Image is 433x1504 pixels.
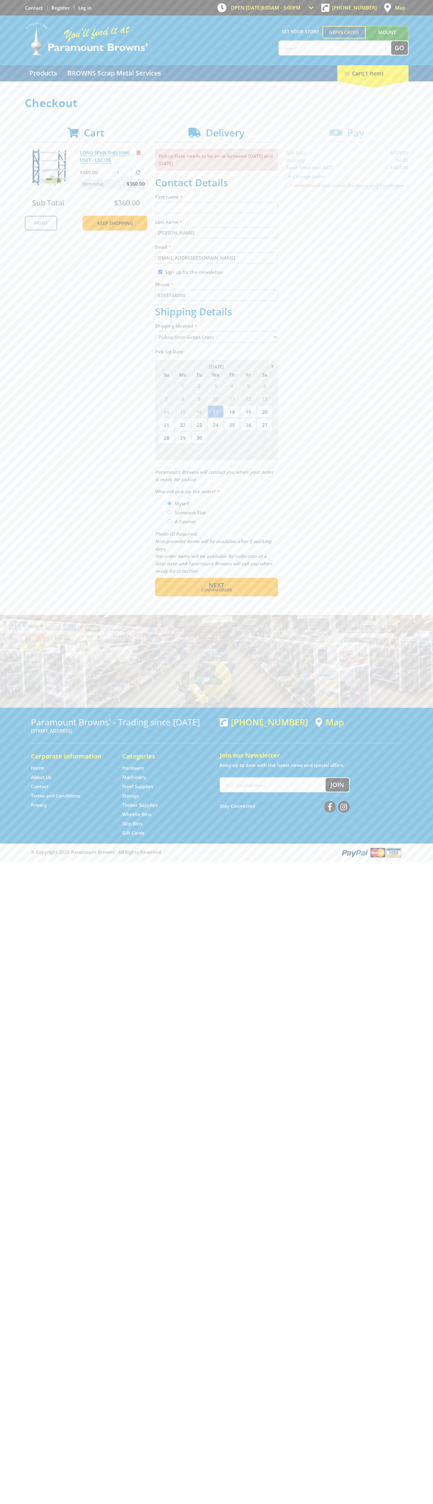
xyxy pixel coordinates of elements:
span: 26 [240,418,256,431]
a: Go to the Privacy page [31,802,47,808]
a: Gepps Cross [323,26,366,38]
span: 11 [224,392,240,405]
div: Stay Connected [220,798,350,813]
select: Please select a shipping method. [155,331,278,343]
span: Cart [84,126,104,139]
span: 27 [257,418,273,431]
span: OPEN [DATE] [231,4,301,11]
span: Confirm order [168,588,265,592]
span: Mo [175,371,191,379]
img: LONG SPAN SHELVING UNIT - LS2700 [31,149,68,186]
a: Go to the Machinery page [122,774,146,780]
a: Go to the Skip Bins page [122,820,142,827]
span: 8 [208,444,223,457]
span: 31 [158,379,174,392]
span: 4 [224,379,240,392]
div: ® Copyright 2025 Paramount Browns'. All Rights Reserved. [25,847,409,858]
a: Log in [78,5,92,11]
a: Remove from cart [136,149,141,156]
span: Delivery [206,126,245,139]
span: 29 [175,431,191,444]
a: Go to the Gift Cards page [122,830,144,836]
span: 1 [175,379,191,392]
p: Item total: [80,179,147,188]
span: Fr [240,371,256,379]
a: LONG SPAN SHELVING UNIT - LS2700 [80,149,130,163]
a: Go to the Wheelie Bins page [122,811,151,818]
span: 12 [240,392,256,405]
h5: Corporate Information [31,752,110,761]
img: Paramount Browns' [25,22,149,56]
a: Go to the Storage page [122,793,139,799]
span: 25 [224,418,240,431]
label: A Courier [173,516,198,527]
span: 24 [208,418,223,431]
p: Pickup Date needs to be on or between [DATE] and [DATE] [155,149,278,171]
span: 23 [191,418,207,431]
button: Go [391,41,408,55]
a: Go to the Timber Supplies page [122,802,158,808]
a: Keep Shopping [83,216,147,231]
span: Next [209,581,224,589]
img: PayPal, Mastercard, Visa accepted [340,847,402,858]
span: 22 [175,418,191,431]
h3: Paramount Browns' - Trading since [DATE] [31,717,214,727]
span: 30 [191,431,207,444]
span: 28 [158,431,174,444]
span: 6 [257,379,273,392]
span: 10 [240,444,256,457]
span: Sub Total [32,198,64,208]
h5: Join our Newsletter [220,751,402,760]
span: 6 [175,444,191,457]
a: Go to the About Us page [31,774,51,780]
label: Pick Up Date [155,348,278,355]
span: We [208,371,223,379]
input: Please select who will pick up the order. [167,501,171,505]
span: 3 [240,431,256,444]
a: Go to the Steel Supplies page [122,783,153,790]
span: Th [224,371,240,379]
span: $360.00 [114,198,140,208]
p: Keep up to date with the latest news and special offers. [220,761,402,769]
span: 3 [208,379,223,392]
span: Su [158,371,174,379]
span: 5 [158,444,174,457]
span: 8:00am - 5:00pm [262,4,301,11]
span: 2 [224,431,240,444]
label: Who will pick up the order? [155,488,278,495]
span: 14 [158,405,174,418]
span: 7 [158,392,174,405]
label: Phone [155,281,278,288]
span: 18 [224,405,240,418]
input: Please select who will pick up the order. [167,510,171,514]
input: Please enter your first name. [155,202,278,213]
div: Cart [337,65,409,81]
input: Please enter your email address. [155,252,278,263]
a: Go to the registration page [51,5,70,11]
label: Email [155,243,278,251]
span: 5 [240,379,256,392]
span: 13 [257,392,273,405]
a: Go to the Home page [31,765,44,771]
span: (1 item) [363,70,383,77]
button: Next Confirm order [155,578,278,596]
a: Go to the Products page [25,65,62,81]
input: Search [279,41,391,55]
label: First name [155,193,278,201]
h1: Checkout [25,97,409,109]
span: 11 [257,444,273,457]
span: 16 [191,405,207,418]
span: Tu [191,371,207,379]
input: Please enter your telephone number. [155,290,278,301]
label: Shipping Method [155,322,278,330]
a: Go to the Contact page [31,783,49,790]
span: 21 [158,418,174,431]
span: 4 [257,431,273,444]
span: [DATE] [209,364,224,370]
a: Go to the Contact page [25,5,43,11]
label: Sign up for the newsletter [165,269,223,275]
h5: Categories [122,752,201,761]
span: Set your store [279,26,323,37]
p: [STREET_ADDRESS] [31,727,214,734]
span: 8 [175,392,191,405]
